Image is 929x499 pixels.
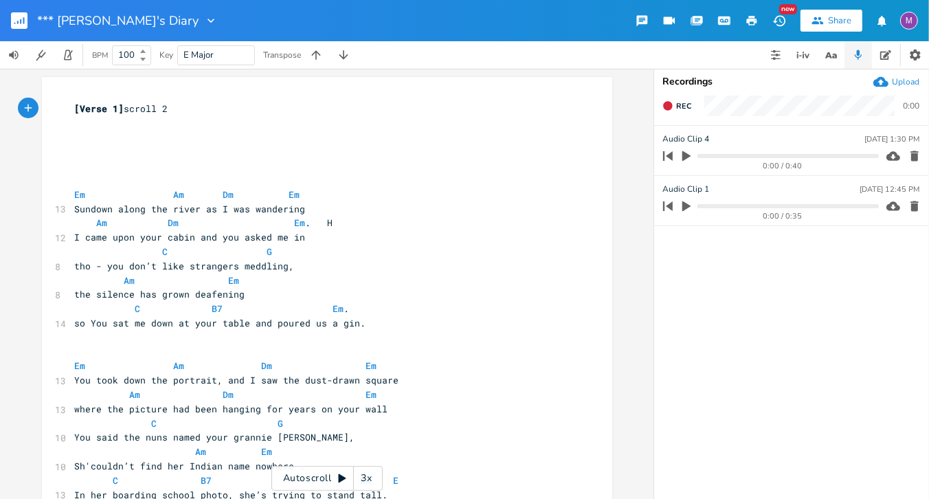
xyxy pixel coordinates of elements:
span: Am [97,217,108,229]
span: Audio Clip 1 [662,183,709,196]
span: B7 [212,302,223,315]
span: Am [196,445,207,458]
span: Dm [168,217,179,229]
div: Transpose [263,51,301,59]
span: G [278,417,284,430]
span: You said the nuns named your grannie [PERSON_NAME], [75,431,355,443]
span: Dm [223,188,234,201]
span: You took down the portrait, and I saw the dust-drawn square [75,374,399,386]
div: BPM [92,52,108,59]
span: Em [333,302,344,315]
div: Upload [892,76,919,87]
span: I came upon your cabin and you asked me in [75,231,306,243]
button: M [900,5,918,36]
span: C [135,302,141,315]
span: Audio Clip 4 [662,133,709,146]
span: C [113,474,119,487]
span: Em [75,188,86,201]
span: Em [75,359,86,372]
span: Sh'couldn’t find her Indian name nowhere . [75,460,306,472]
span: Em [289,188,300,201]
div: 3x [354,466,379,491]
span: Am [174,188,185,201]
span: E Major [183,49,214,61]
div: New [779,4,797,14]
button: New [765,8,793,33]
span: C [152,417,157,430]
span: C [163,245,168,258]
span: Am [174,359,185,372]
span: Em [295,217,306,229]
span: Rec [676,101,691,111]
span: Am [130,388,141,401]
span: Dm [223,388,234,401]
div: Autoscroll [271,466,383,491]
div: Key [159,51,173,59]
span: the silence has grown deafening [75,288,245,300]
div: [DATE] 1:30 PM [864,135,919,143]
span: *** [PERSON_NAME]'s Diary [37,14,199,27]
span: so You sat me down at your table and poured us a gin. [75,317,366,329]
div: 0:00 [903,102,919,110]
button: Rec [657,95,697,117]
span: tho - you don’t like strangers meddling, [75,260,295,272]
div: melindameshad [900,12,918,30]
span: Em [366,388,377,401]
span: [Verse 1] [75,102,124,115]
span: B7 [201,474,212,487]
div: Share [828,14,851,27]
span: . H [75,217,333,229]
span: Am [124,274,135,287]
span: G [267,245,273,258]
span: Em [229,274,240,287]
span: Sundown along the river as I was wandering [75,203,306,215]
button: Upload [873,74,919,89]
div: [DATE] 12:45 PM [860,186,919,193]
span: scroll 2 [75,102,168,115]
span: Em [262,445,273,458]
div: 0:00 / 0:35 [686,212,879,220]
span: Em [366,359,377,372]
button: Share [801,10,862,32]
span: where the picture had been hanging for years on your wall [75,403,388,415]
span: . [75,302,350,315]
span: Dm [262,359,273,372]
div: 0:00 / 0:40 [686,162,879,170]
span: E [394,474,399,487]
div: Recordings [662,77,921,87]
